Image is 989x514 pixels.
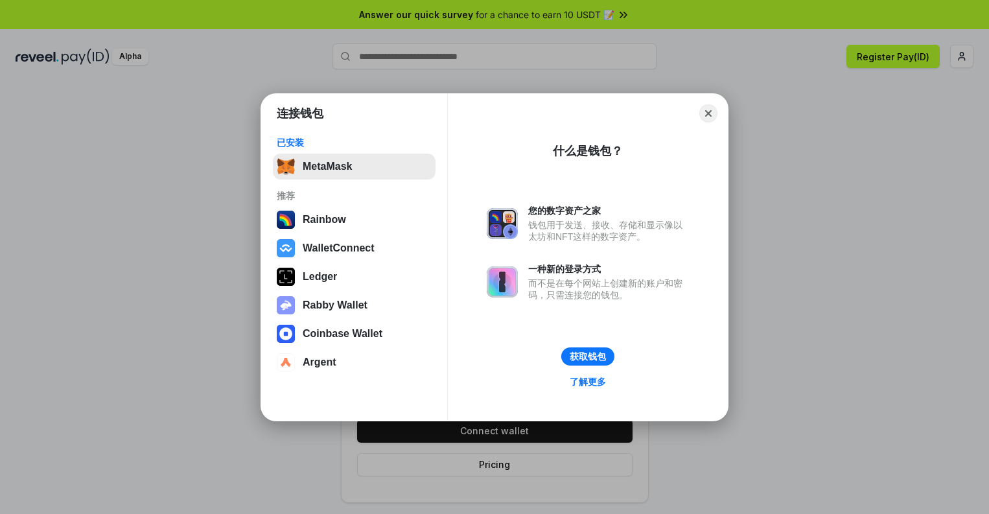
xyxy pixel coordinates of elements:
div: Argent [303,356,336,368]
div: MetaMask [303,161,352,172]
button: Coinbase Wallet [273,321,436,347]
h1: 连接钱包 [277,106,323,121]
img: svg+xml,%3Csvg%20width%3D%22120%22%20height%3D%22120%22%20viewBox%3D%220%200%20120%20120%22%20fil... [277,211,295,229]
div: 了解更多 [570,376,606,388]
img: svg+xml,%3Csvg%20width%3D%2228%22%20height%3D%2228%22%20viewBox%3D%220%200%2028%2028%22%20fill%3D... [277,353,295,371]
a: 了解更多 [562,373,614,390]
button: Rainbow [273,207,436,233]
img: svg+xml,%3Csvg%20xmlns%3D%22http%3A%2F%2Fwww.w3.org%2F2000%2Fsvg%22%20fill%3D%22none%22%20viewBox... [277,296,295,314]
button: Argent [273,349,436,375]
button: WalletConnect [273,235,436,261]
div: Rabby Wallet [303,299,367,311]
div: 获取钱包 [570,351,606,362]
img: svg+xml,%3Csvg%20xmlns%3D%22http%3A%2F%2Fwww.w3.org%2F2000%2Fsvg%22%20fill%3D%22none%22%20viewBox... [487,208,518,239]
button: Ledger [273,264,436,290]
div: Ledger [303,271,337,283]
img: svg+xml,%3Csvg%20width%3D%2228%22%20height%3D%2228%22%20viewBox%3D%220%200%2028%2028%22%20fill%3D... [277,239,295,257]
button: Rabby Wallet [273,292,436,318]
div: 而不是在每个网站上创建新的账户和密码，只需连接您的钱包。 [528,277,689,301]
div: 已安装 [277,137,432,148]
div: WalletConnect [303,242,375,254]
div: 您的数字资产之家 [528,205,689,216]
div: 一种新的登录方式 [528,263,689,275]
div: 推荐 [277,190,432,202]
button: Close [699,104,717,123]
div: Coinbase Wallet [303,328,382,340]
div: Rainbow [303,214,346,226]
img: svg+xml,%3Csvg%20xmlns%3D%22http%3A%2F%2Fwww.w3.org%2F2000%2Fsvg%22%20fill%3D%22none%22%20viewBox... [487,266,518,298]
button: 获取钱包 [561,347,614,366]
img: svg+xml,%3Csvg%20fill%3D%22none%22%20height%3D%2233%22%20viewBox%3D%220%200%2035%2033%22%20width%... [277,158,295,176]
button: MetaMask [273,154,436,180]
img: svg+xml,%3Csvg%20xmlns%3D%22http%3A%2F%2Fwww.w3.org%2F2000%2Fsvg%22%20width%3D%2228%22%20height%3... [277,268,295,286]
div: 什么是钱包？ [553,143,623,159]
img: svg+xml,%3Csvg%20width%3D%2228%22%20height%3D%2228%22%20viewBox%3D%220%200%2028%2028%22%20fill%3D... [277,325,295,343]
div: 钱包用于发送、接收、存储和显示像以太坊和NFT这样的数字资产。 [528,219,689,242]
